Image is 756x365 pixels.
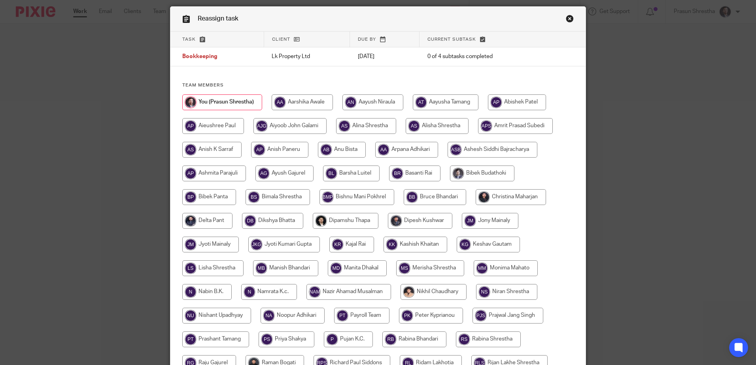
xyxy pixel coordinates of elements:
[272,53,342,60] p: Lk Property Ltd
[182,54,217,60] span: Bookkeeping
[358,53,412,60] p: [DATE]
[420,47,548,66] td: 0 of 4 subtasks completed
[182,82,574,88] h4: Team members
[272,37,290,41] span: Client
[198,15,238,22] span: Reassign task
[566,15,574,25] a: Close this dialog window
[182,37,196,41] span: Task
[358,37,376,41] span: Due by
[427,37,476,41] span: Current subtask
